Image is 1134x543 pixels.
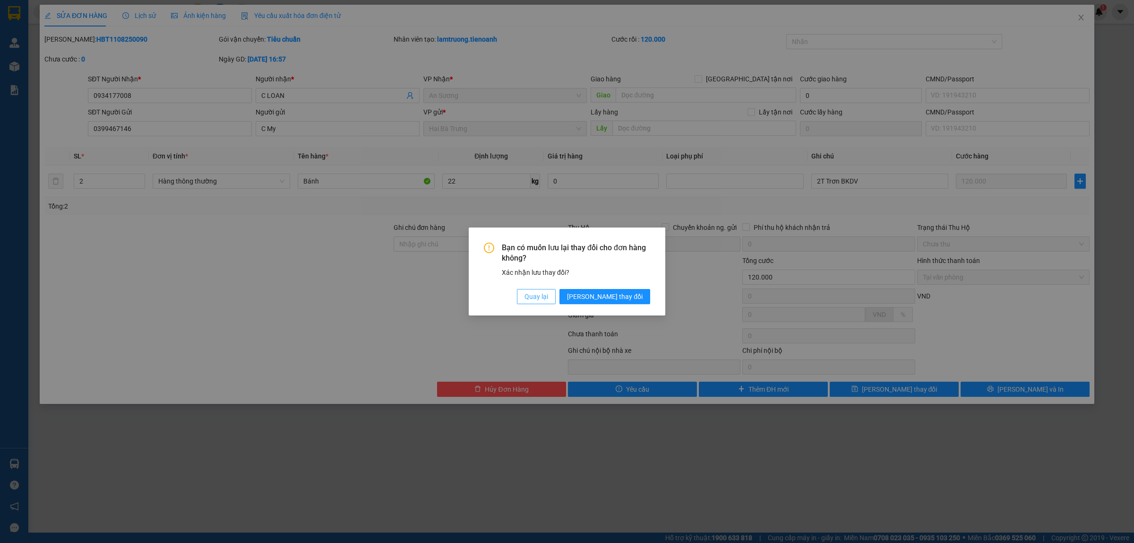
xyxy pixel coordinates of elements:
span: exclamation-circle [484,243,494,253]
span: Bạn có muốn lưu lại thay đổi cho đơn hàng không? [502,243,650,264]
span: [PERSON_NAME] thay đổi [567,291,643,302]
button: [PERSON_NAME] thay đổi [559,289,650,304]
span: Quay lại [524,291,548,302]
button: Quay lại [517,289,556,304]
div: Xác nhận lưu thay đổi? [502,267,650,278]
